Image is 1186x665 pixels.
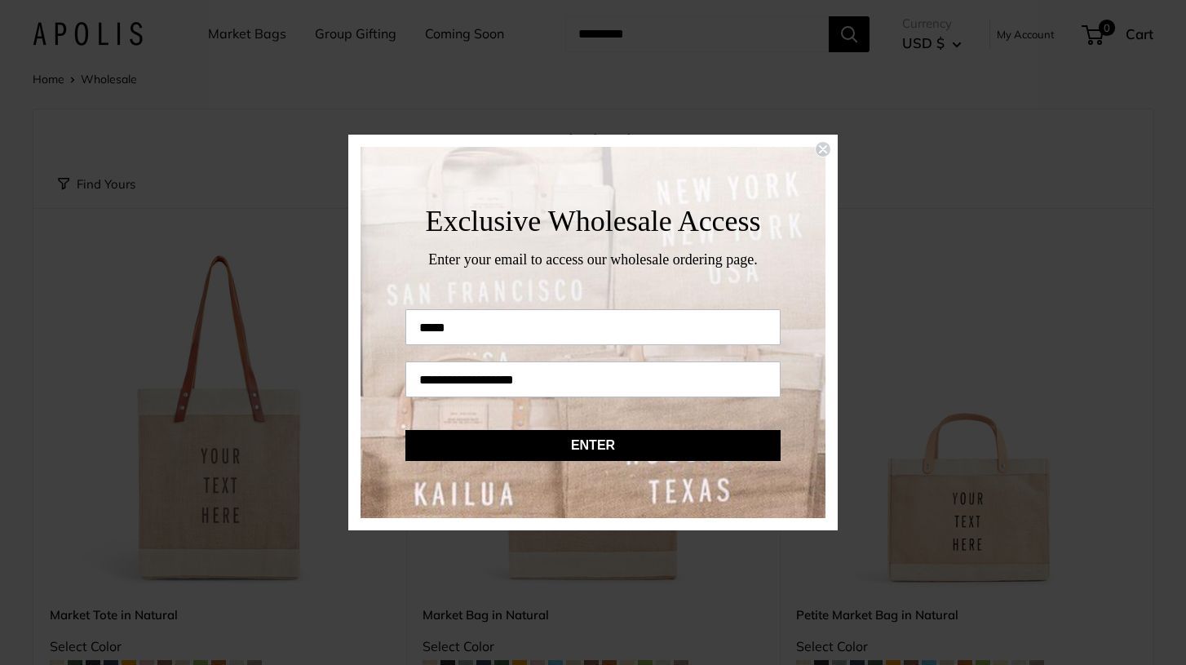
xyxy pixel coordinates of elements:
[815,141,831,157] button: Close dialog
[425,205,760,237] span: Exclusive Wholesale Access
[428,251,757,268] span: Enter your email to access our wholesale ordering page.
[405,309,781,345] input: First Name
[405,361,781,397] input: Email address
[405,430,781,461] button: ENTER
